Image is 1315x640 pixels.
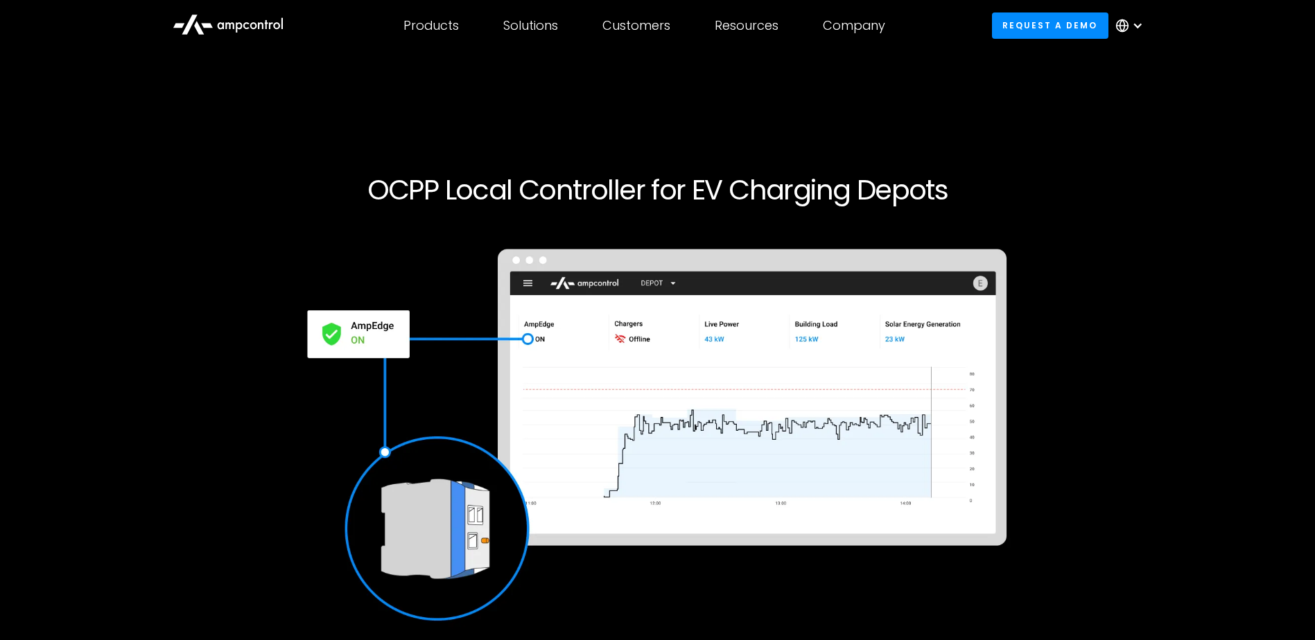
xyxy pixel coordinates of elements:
h1: OCPP Local Controller for EV Charging Depots [236,173,1079,206]
div: Customers [602,18,670,33]
a: Request a demo [992,12,1108,38]
div: Products [403,18,459,33]
img: AmpEdge an OCPP local controller for on-site ev charging depots [299,240,1016,631]
div: Solutions [503,18,558,33]
div: Resources [715,18,778,33]
div: Company [823,18,885,33]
